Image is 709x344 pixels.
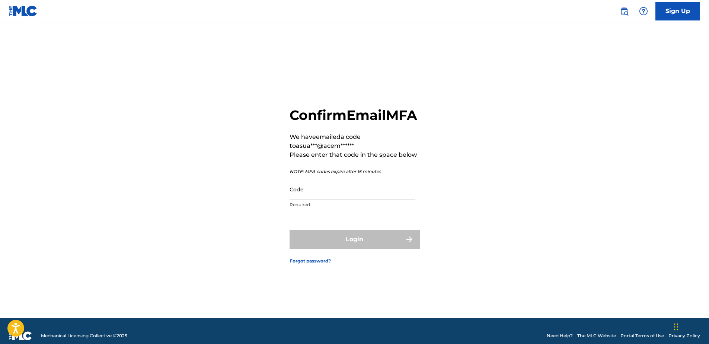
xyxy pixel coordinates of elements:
div: Drag [674,316,678,338]
img: logo [9,331,32,340]
a: Forgot password? [290,258,331,264]
a: Public Search [617,4,632,19]
img: MLC Logo [9,6,38,16]
h2: Confirm Email MFA [290,107,420,124]
p: NOTE: MFA codes expire after 15 minutes [290,168,420,175]
iframe: Chat Widget [672,308,709,344]
a: Portal Terms of Use [620,332,664,339]
img: help [639,7,648,16]
a: Privacy Policy [668,332,700,339]
a: Need Help? [547,332,573,339]
a: Sign Up [655,2,700,20]
span: Mechanical Licensing Collective © 2025 [41,332,127,339]
div: Help [636,4,651,19]
p: Please enter that code in the space below [290,150,420,159]
p: Required [290,201,415,208]
a: The MLC Website [577,332,616,339]
img: search [620,7,629,16]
